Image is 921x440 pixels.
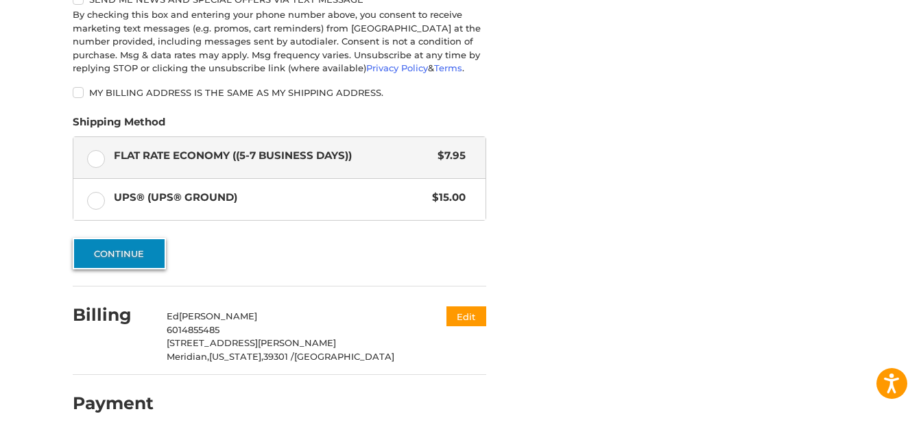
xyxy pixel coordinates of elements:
span: [PERSON_NAME] [179,310,257,321]
span: [STREET_ADDRESS][PERSON_NAME] [167,337,336,348]
span: [US_STATE], [209,351,263,362]
a: Terms [434,62,462,73]
div: By checking this box and entering your phone number above, you consent to receive marketing text ... [73,8,486,75]
span: $7.95 [431,148,466,164]
h2: Billing [73,304,153,326]
span: Meridian, [167,351,209,362]
label: My billing address is the same as my shipping address. [73,87,486,98]
iframe: Google Customer Reviews [808,403,921,440]
span: [GEOGRAPHIC_DATA] [294,351,394,362]
span: UPS® (UPS® Ground) [114,190,426,206]
button: Edit [446,306,486,326]
span: Ed [167,310,179,321]
span: 6014855485 [167,324,219,335]
button: Continue [73,238,166,269]
h2: Payment [73,393,154,414]
a: Privacy Policy [366,62,428,73]
span: 39301 / [263,351,294,362]
span: Flat Rate Economy ((5-7 Business Days)) [114,148,431,164]
span: $15.00 [425,190,466,206]
legend: Shipping Method [73,114,165,136]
